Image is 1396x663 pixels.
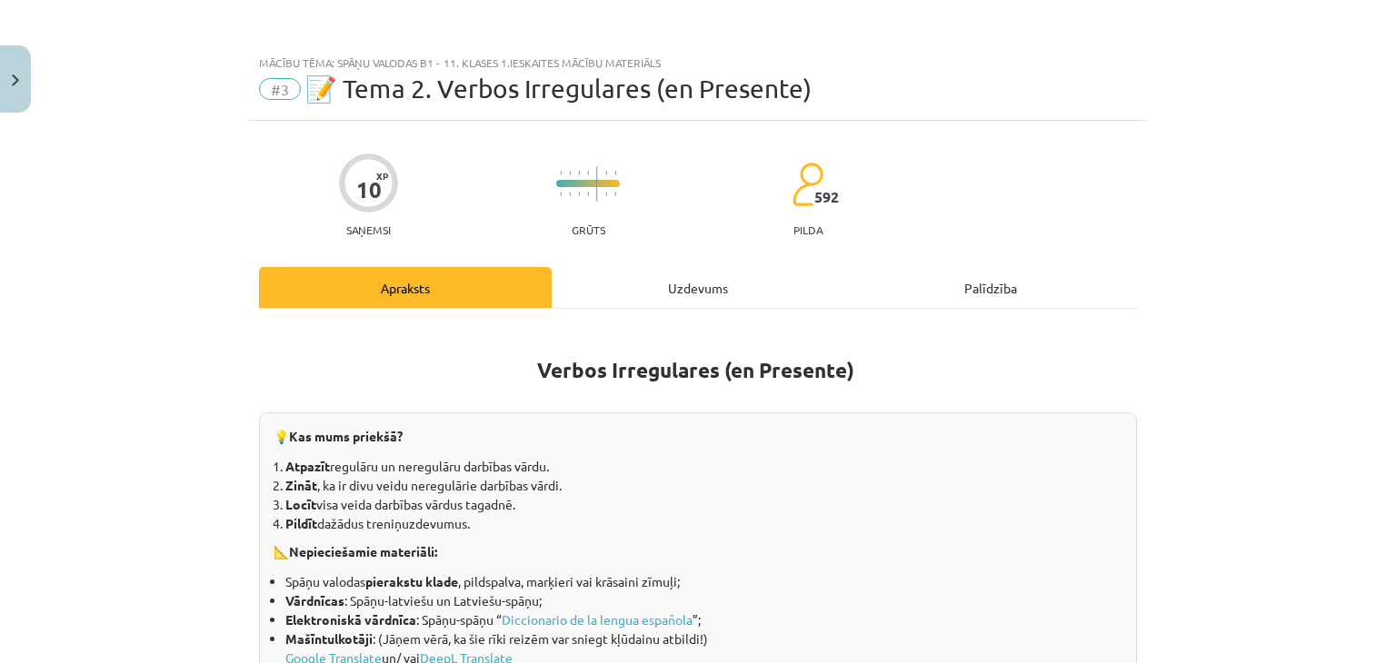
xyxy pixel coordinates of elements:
[356,177,382,203] div: 10
[502,611,693,628] a: Diccionario de la lengua española
[285,592,344,609] b: Vārdnīcas
[285,630,373,647] b: Mašīntulkotāji
[793,223,823,236] p: pilda
[596,166,598,202] img: icon-long-line-d9ea69661e0d244f92f715978eff75569469978d946b2353a9bb055b3ed8787d.svg
[339,223,398,236] p: Saņemsi
[844,267,1137,308] div: Palīdzība
[537,357,854,383] b: Verbos Irregulares (en Presente)
[285,610,1122,629] li: : Spāņu-spāņu “ ”;
[792,162,823,207] img: students-c634bb4e5e11cddfef0936a35e636f08e4e9abd3cc4e673bd6f9a4125e45ecb1.svg
[365,573,458,589] b: pierakstu klade
[285,611,416,628] b: Elektroniskā vārdnīca
[285,477,317,493] b: Zināt
[12,74,19,86] img: icon-close-lesson-0947bae3869378f0d4975bcd49f059093ad1ed9edebbc8119c70593378902aed.svg
[605,171,607,175] img: icon-short-line-57e1e144782c952c97e751825c79c345078a6d821885a25fce030b3d8c18986b.svg
[572,223,605,236] p: Grūts
[259,78,301,100] span: #3
[569,192,571,196] img: icon-short-line-57e1e144782c952c97e751825c79c345078a6d821885a25fce030b3d8c18986b.svg
[274,427,1122,446] p: 💡
[578,171,580,175] img: icon-short-line-57e1e144782c952c97e751825c79c345078a6d821885a25fce030b3d8c18986b.svg
[285,495,1122,514] li: visa veida darbības vārdus tagadnē.
[614,192,616,196] img: icon-short-line-57e1e144782c952c97e751825c79c345078a6d821885a25fce030b3d8c18986b.svg
[285,496,316,512] b: Locīt
[569,171,571,175] img: icon-short-line-57e1e144782c952c97e751825c79c345078a6d821885a25fce030b3d8c18986b.svg
[552,267,844,308] div: Uzdevums
[587,192,589,196] img: icon-short-line-57e1e144782c952c97e751825c79c345078a6d821885a25fce030b3d8c18986b.svg
[289,428,403,444] strong: Kas mums priekšā?
[285,572,1122,591] li: Spāņu valodas , pildspalva, marķieri vai krāsaini zīmuļi;
[285,458,330,474] b: Atpazīt
[605,192,607,196] img: icon-short-line-57e1e144782c952c97e751825c79c345078a6d821885a25fce030b3d8c18986b.svg
[560,192,562,196] img: icon-short-line-57e1e144782c952c97e751825c79c345078a6d821885a25fce030b3d8c18986b.svg
[578,192,580,196] img: icon-short-line-57e1e144782c952c97e751825c79c345078a6d821885a25fce030b3d8c18986b.svg
[259,56,1137,69] div: Mācību tēma: Spāņu valodas b1 - 11. klases 1.ieskaites mācību materiāls
[259,267,552,308] div: Apraksts
[305,74,812,104] span: 📝 Tema 2. Verbos Irregulares (en Presente)
[289,543,437,559] strong: Nepieciešamie materiāli:
[285,591,1122,610] li: : Spāņu-latviešu un Latviešu-spāņu;
[814,189,839,205] span: 592
[274,542,1122,561] p: 📐
[560,171,562,175] img: icon-short-line-57e1e144782c952c97e751825c79c345078a6d821885a25fce030b3d8c18986b.svg
[376,171,388,181] span: XP
[285,476,1122,495] li: , ka ir divu veidu neregulārie darbības vārdi.
[285,457,1122,476] li: regulāru un neregulāru darbības vārdu.
[285,515,317,531] b: Pildīt
[587,171,589,175] img: icon-short-line-57e1e144782c952c97e751825c79c345078a6d821885a25fce030b3d8c18986b.svg
[614,171,616,175] img: icon-short-line-57e1e144782c952c97e751825c79c345078a6d821885a25fce030b3d8c18986b.svg
[285,514,1122,533] li: dažādus treniņuzdevumus.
